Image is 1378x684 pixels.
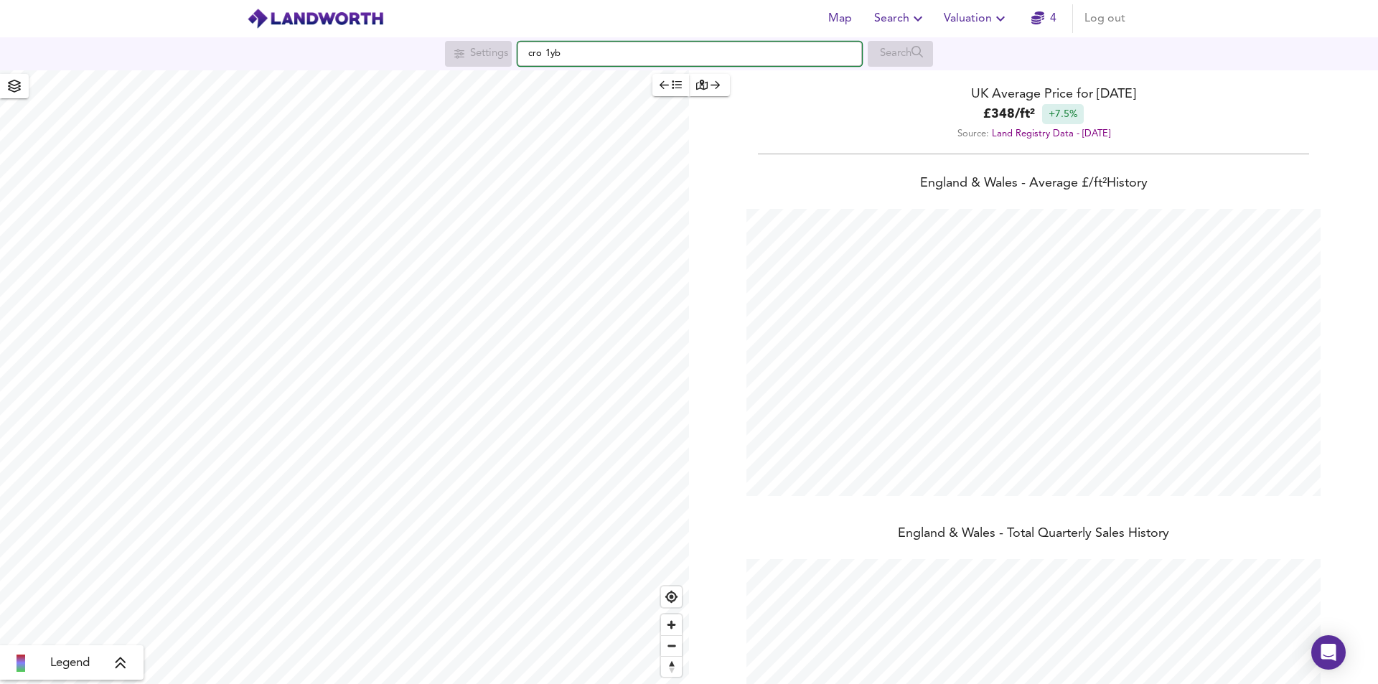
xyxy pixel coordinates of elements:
[1031,9,1056,29] a: 4
[445,41,512,67] div: Search for a location first or explore the map
[992,129,1110,139] a: Land Registry Data - [DATE]
[983,105,1035,124] b: £ 348 / ft²
[874,9,927,29] span: Search
[661,614,682,635] button: Zoom in
[1042,104,1084,124] div: +7.5%
[868,41,933,67] div: Search for a location first or explore the map
[1021,4,1067,33] button: 4
[517,42,862,66] input: Enter a location...
[817,4,863,33] button: Map
[689,85,1378,104] div: UK Average Price for [DATE]
[689,124,1378,144] div: Source:
[944,9,1009,29] span: Valuation
[868,4,932,33] button: Search
[50,655,90,672] span: Legend
[661,657,682,677] span: Reset bearing to north
[247,8,384,29] img: logo
[689,525,1378,545] div: England & Wales - Total Quarterly Sales History
[661,636,682,656] span: Zoom out
[661,635,682,656] button: Zoom out
[689,174,1378,195] div: England & Wales - Average £/ ft² History
[1084,9,1125,29] span: Log out
[661,656,682,677] button: Reset bearing to north
[661,586,682,607] button: Find my location
[938,4,1015,33] button: Valuation
[822,9,857,29] span: Map
[1311,635,1346,670] div: Open Intercom Messenger
[1079,4,1131,33] button: Log out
